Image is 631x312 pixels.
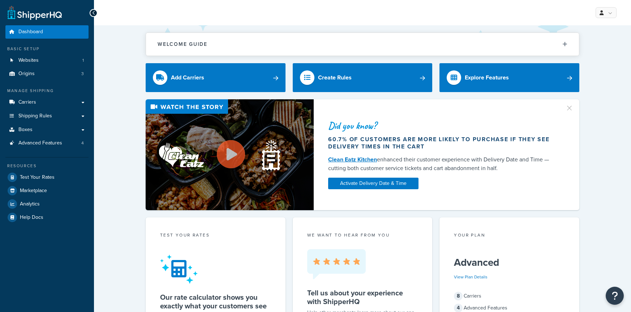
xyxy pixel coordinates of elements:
[160,293,271,310] h5: Our rate calculator shows you exactly what your customers see
[5,123,89,136] a: Boxes
[328,178,418,189] a: Activate Delivery Date & Time
[5,96,89,109] a: Carriers
[18,71,35,77] span: Origins
[5,211,89,224] a: Help Docs
[171,73,204,83] div: Add Carriers
[18,57,39,64] span: Websites
[5,54,89,67] li: Websites
[82,57,84,64] span: 1
[20,174,55,181] span: Test Your Rates
[454,232,565,240] div: Your Plan
[328,121,557,131] div: Did you know?
[5,67,89,81] a: Origins3
[454,257,565,268] h5: Advanced
[146,99,314,210] img: Video thumbnail
[439,63,579,92] a: Explore Features
[454,291,565,301] div: Carriers
[5,88,89,94] div: Manage Shipping
[20,214,43,221] span: Help Docs
[328,155,557,173] div: enhanced their customer experience with Delivery Date and Time — cutting both customer service ti...
[328,136,557,150] div: 60.7% of customers are more likely to purchase if they see delivery times in the cart
[5,46,89,52] div: Basic Setup
[465,73,509,83] div: Explore Features
[606,287,624,305] button: Open Resource Center
[5,109,89,123] a: Shipping Rules
[18,99,36,105] span: Carriers
[5,171,89,184] a: Test Your Rates
[454,274,488,280] a: View Plan Details
[454,292,463,300] span: 8
[5,198,89,211] a: Analytics
[20,188,47,194] span: Marketplace
[5,136,89,150] a: Advanced Features4
[5,54,89,67] a: Websites1
[318,73,352,83] div: Create Rules
[307,232,418,238] p: we want to hear from you
[81,140,84,146] span: 4
[18,127,33,133] span: Boxes
[20,201,40,207] span: Analytics
[5,67,89,81] li: Origins
[18,29,43,35] span: Dashboard
[328,155,377,164] a: Clean Eatz Kitchen
[307,289,418,306] h5: Tell us about your experience with ShipperHQ
[146,63,286,92] a: Add Carriers
[158,42,207,47] h2: Welcome Guide
[5,25,89,39] a: Dashboard
[146,33,579,56] button: Welcome Guide
[160,232,271,240] div: Test your rates
[293,63,433,92] a: Create Rules
[81,71,84,77] span: 3
[5,184,89,197] a: Marketplace
[18,140,62,146] span: Advanced Features
[18,113,52,119] span: Shipping Rules
[5,163,89,169] div: Resources
[5,136,89,150] li: Advanced Features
